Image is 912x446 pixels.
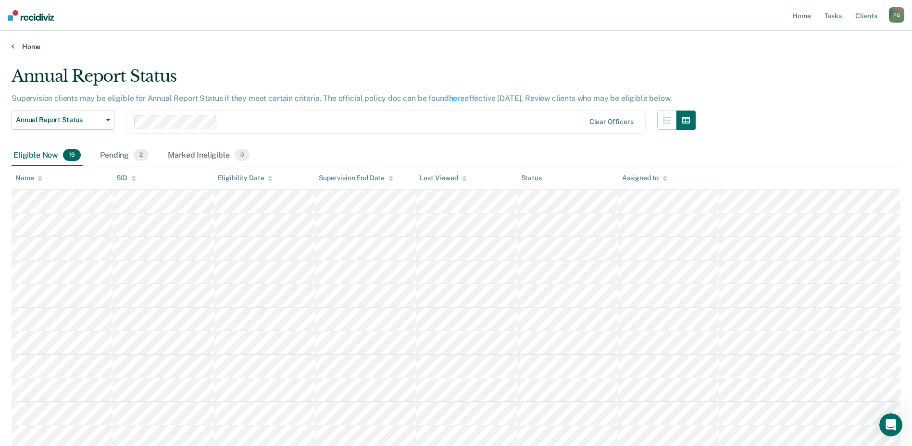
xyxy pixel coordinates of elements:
div: Eligibility Date [218,174,273,182]
div: Last Viewed [420,174,466,182]
iframe: Intercom live chat [879,413,902,436]
div: P G [889,7,904,23]
div: Name [15,174,42,182]
span: 19 [63,149,81,161]
span: 2 [134,149,149,161]
div: Supervision End Date [319,174,393,182]
div: Marked Ineligible0 [166,145,251,166]
div: Status [521,174,542,182]
button: PG [889,7,904,23]
img: Recidiviz [8,10,54,21]
div: Annual Report Status [12,66,696,94]
div: SID [116,174,136,182]
span: Annual Report Status [16,116,102,124]
div: Clear officers [589,118,634,126]
button: Annual Report Status [12,111,114,130]
div: Assigned to [622,174,667,182]
a: Home [12,42,900,51]
span: 0 [235,149,250,161]
div: Eligible Now19 [12,145,83,166]
div: Pending2 [98,145,150,166]
p: Supervision clients may be eligible for Annual Report Status if they meet certain criteria. The o... [12,94,672,103]
a: here [449,94,464,103]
